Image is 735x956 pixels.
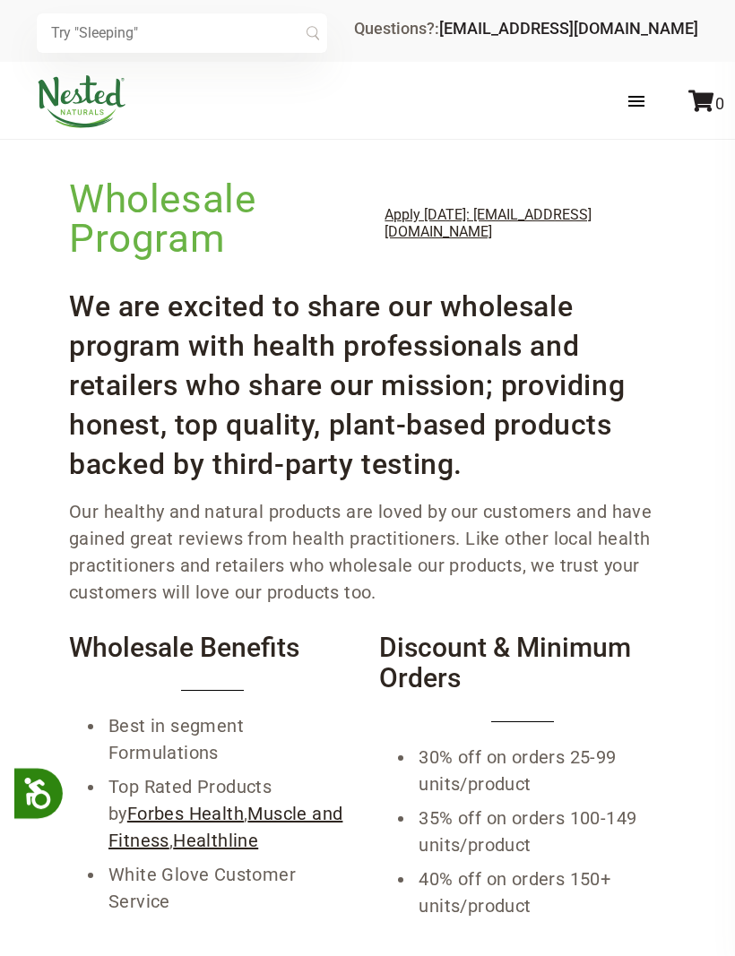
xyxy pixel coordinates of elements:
li: 35% off on orders 100-149 units/product [415,801,666,862]
span: 0 [715,94,724,113]
input: Try "Sleeping" [37,13,327,53]
a: Healthline [173,830,258,851]
h4: Wholesale Benefits [69,633,356,692]
h4: Discount & Minimum Orders [379,633,666,722]
a: Forbes Health [127,803,244,824]
div: Questions?: [354,21,698,37]
a: 0 [688,94,724,113]
li: 40% off on orders 150+ units/product [415,862,666,923]
p: Our healthy and natural products are loved by our customers and have gained great reviews from he... [69,498,666,606]
li: Best in segment Formulations [105,709,356,770]
h3: We are excited to share our wholesale program with health professionals and retailers who share o... [69,272,666,484]
a: Apply [DATE]: [EMAIL_ADDRESS][DOMAIN_NAME] [385,207,666,240]
h1: Wholesale Program [69,179,385,258]
li: 30% off on orders 25-99 units/product [415,740,666,801]
li: White Glove Customer Service [105,857,356,918]
img: Nested Naturals [37,75,126,128]
a: [EMAIL_ADDRESS][DOMAIN_NAME] [439,19,698,38]
li: Top Rated Products by , , [105,770,356,857]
